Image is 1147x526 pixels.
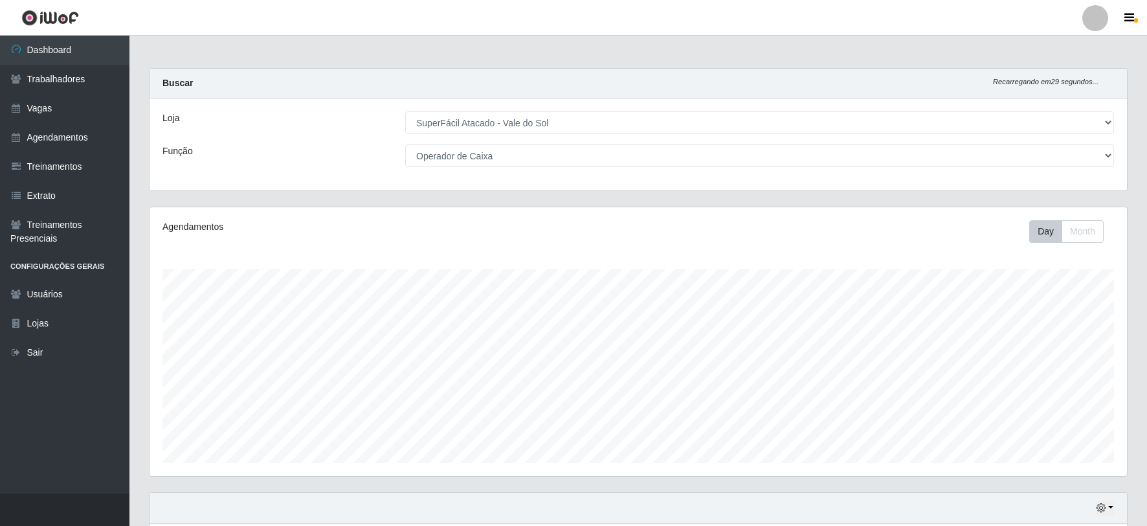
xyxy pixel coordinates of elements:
i: Recarregando em 29 segundos... [993,78,1098,86]
button: Day [1029,220,1062,243]
label: Função [162,144,193,158]
div: First group [1029,220,1104,243]
div: Agendamentos [162,220,548,234]
img: CoreUI Logo [21,10,79,26]
strong: Buscar [162,78,193,88]
div: Toolbar with button groups [1029,220,1114,243]
label: Loja [162,111,179,125]
button: Month [1062,220,1104,243]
